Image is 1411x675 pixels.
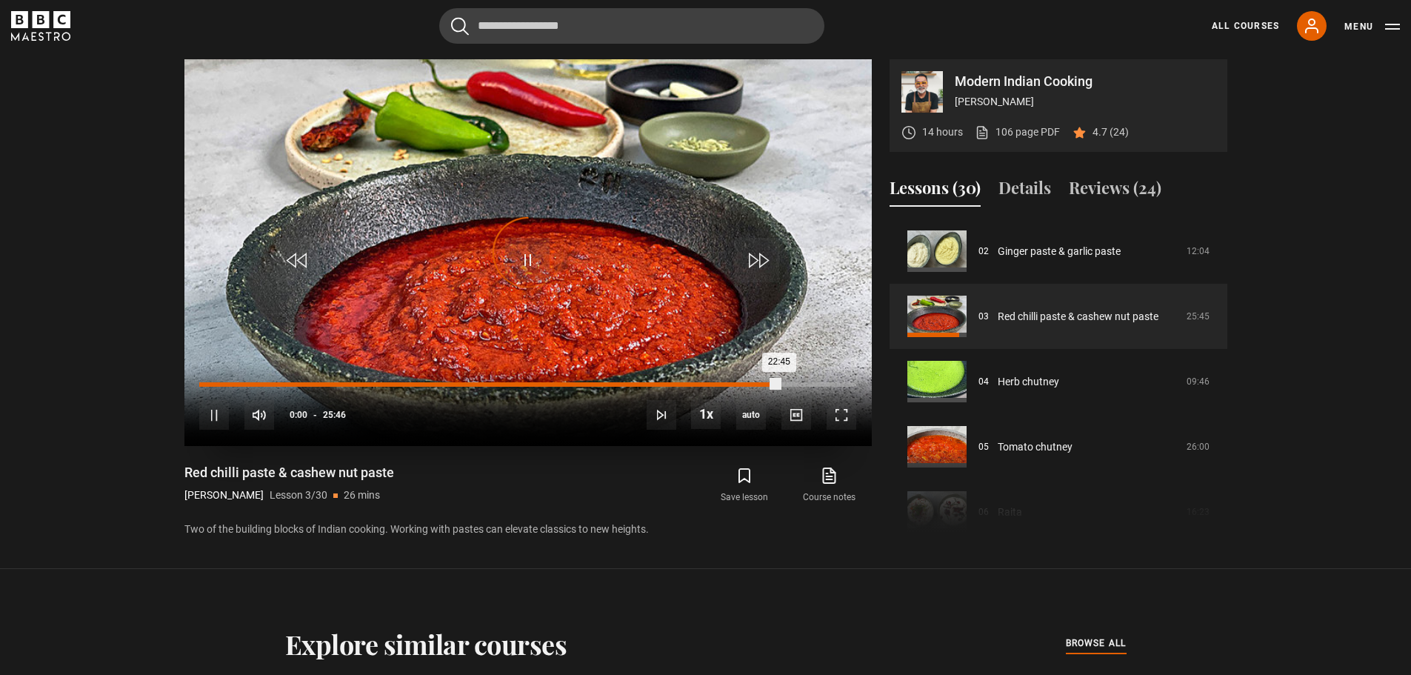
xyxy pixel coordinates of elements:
p: [PERSON_NAME] [955,94,1215,110]
a: Ginger paste & garlic paste [998,244,1121,259]
button: Mute [244,400,274,430]
video-js: Video Player [184,59,872,446]
h2: Explore similar courses [285,628,567,659]
span: auto [736,400,766,430]
span: 0:00 [290,402,307,428]
button: Next Lesson [647,400,676,430]
span: browse all [1066,636,1127,651]
a: 106 page PDF [975,124,1060,140]
div: Progress Bar [199,382,855,387]
button: Details [998,176,1051,207]
p: Two of the building blocks of Indian cooking. Working with pastes can elevate classics to new hei... [184,522,872,537]
button: Fullscreen [827,400,856,430]
p: 14 hours [922,124,963,140]
a: browse all [1066,636,1127,652]
span: 25:46 [323,402,346,428]
button: Playback Rate [691,399,721,429]
a: Tomato chutney [998,439,1073,455]
span: - [313,410,317,420]
p: 26 mins [344,488,380,503]
a: Herb chutney [998,374,1059,390]
a: Red chilli paste & cashew nut paste [998,309,1158,325]
p: Lesson 3/30 [270,488,327,503]
a: Course notes [787,464,871,507]
input: Search [439,8,824,44]
button: Toggle navigation [1344,19,1400,34]
button: Save lesson [702,464,787,507]
p: [PERSON_NAME] [184,488,264,503]
p: 4.7 (24) [1093,124,1129,140]
button: Reviews (24) [1069,176,1161,207]
button: Pause [199,400,229,430]
p: Modern Indian Cooking [955,75,1215,88]
svg: BBC Maestro [11,11,70,41]
button: Captions [781,400,811,430]
button: Lessons (30) [890,176,981,207]
h1: Red chilli paste & cashew nut paste [184,464,394,482]
div: Current quality: 720p [736,400,766,430]
button: Submit the search query [451,17,469,36]
a: All Courses [1212,19,1279,33]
